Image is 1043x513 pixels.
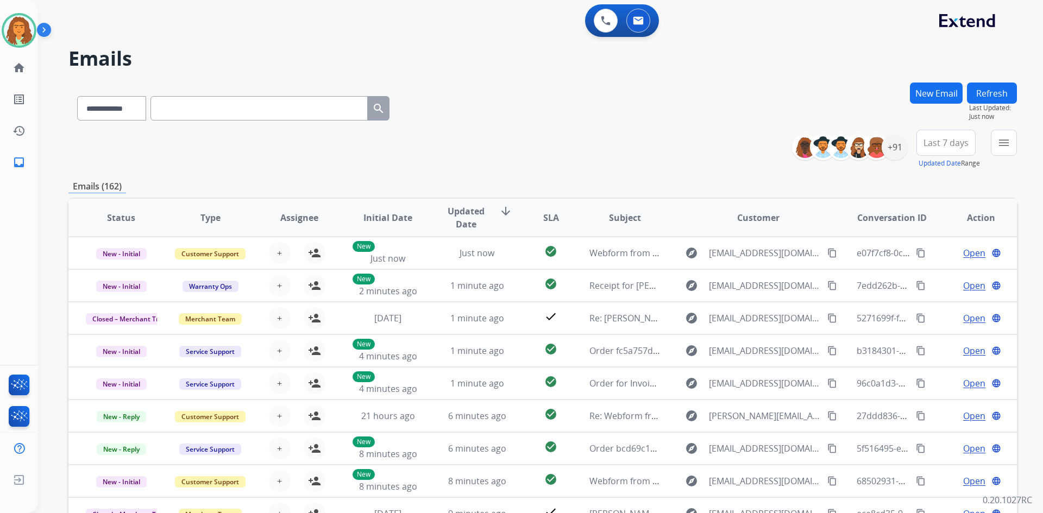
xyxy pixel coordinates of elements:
mat-icon: explore [685,377,698,390]
mat-icon: content_copy [827,476,837,486]
span: Customer Support [175,411,246,422]
span: Subject [609,211,641,224]
p: New [353,469,375,480]
img: avatar [4,15,34,46]
mat-icon: explore [685,442,698,455]
span: Merchant Team [179,313,242,325]
mat-icon: explore [685,279,698,292]
mat-icon: check [544,310,557,323]
span: [EMAIL_ADDRESS][DOMAIN_NAME] [709,474,821,487]
mat-icon: person_add [308,474,321,487]
span: Open [963,474,985,487]
button: + [269,372,291,394]
button: + [269,438,291,459]
span: Webform from [EMAIL_ADDRESS][DOMAIN_NAME] on [DATE] [589,475,835,487]
mat-icon: content_copy [827,378,837,388]
span: SLA [543,211,559,224]
span: Type [200,211,221,224]
span: Closed – Merchant Transfer [86,313,185,325]
mat-icon: check_circle [544,245,557,258]
span: 96c0a1d3-ae55-4829-822e-489d9ef32cb5 [857,377,1022,389]
mat-icon: content_copy [916,248,926,258]
mat-icon: person_add [308,442,321,455]
p: New [353,371,375,382]
mat-icon: language [991,248,1001,258]
span: 6 minutes ago [448,442,506,454]
span: Just now [969,112,1017,121]
span: Order for Invoice# 467638 From AHM Furniture Service Inc [589,377,828,389]
mat-icon: content_copy [916,281,926,290]
mat-icon: check_circle [544,408,557,421]
mat-icon: person_add [308,344,321,357]
span: 4 minutes ago [359,383,417,395]
span: Updated Date [442,205,491,231]
mat-icon: content_copy [916,411,926,421]
p: New [353,241,375,252]
mat-icon: check_circle [544,277,557,290]
span: b3184301-346c-42c4-9909-56392bf4c875 [857,345,1021,357]
span: New - Initial [96,248,147,259]
span: Conversation ID [857,211,927,224]
mat-icon: home [12,61,26,74]
span: 68502931-1a4c-46c9-bf68-0fd99cf7a1eb [857,475,1017,487]
span: Open [963,312,985,325]
span: [EMAIL_ADDRESS][DOMAIN_NAME] [709,246,821,259]
button: + [269,242,291,264]
p: New [353,274,375,284]
span: Order fc5a757d-8de7-4633-b2f0-17eb5d7ad617 [589,345,782,357]
span: Open [963,344,985,357]
span: 4 minutes ago [359,350,417,362]
span: Open [963,279,985,292]
span: Warranty Ops [183,281,238,292]
span: [EMAIL_ADDRESS][DOMAIN_NAME] [709,344,821,357]
mat-icon: explore [685,474,698,487]
mat-icon: language [991,281,1001,290]
button: + [269,307,291,329]
span: Receipt for [PERSON_NAME] [589,280,703,292]
h2: Emails [68,48,1017,69]
span: + [277,377,282,390]
mat-icon: inbox [12,156,26,169]
span: 1 minute ago [450,280,504,292]
mat-icon: language [991,476,1001,486]
mat-icon: language [991,378,1001,388]
p: New [353,436,375,447]
p: New [353,339,375,350]
span: 1 minute ago [450,345,504,357]
span: 27ddd836-7b6c-443d-8572-2bbef3393583 [857,410,1025,422]
mat-icon: person_add [308,377,321,390]
span: New - Reply [97,411,146,422]
mat-icon: check_circle [544,343,557,356]
span: [EMAIL_ADDRESS][DOMAIN_NAME] [709,377,821,390]
span: Open [963,409,985,422]
button: Updated Date [919,159,961,168]
span: Service Support [179,444,241,455]
mat-icon: language [991,313,1001,323]
mat-icon: arrow_downward [499,205,512,218]
span: New - Initial [96,476,147,487]
span: [EMAIL_ADDRESS][DOMAIN_NAME] [709,279,821,292]
span: + [277,474,282,487]
span: 1 minute ago [450,377,504,389]
span: Order bcd69c17-5b40-4991-98c3-f7cef2c9999e [589,442,778,454]
button: + [269,275,291,296]
mat-icon: content_copy [827,248,837,258]
span: + [277,409,282,422]
mat-icon: content_copy [827,444,837,453]
span: Service Support [179,378,241,390]
mat-icon: content_copy [916,378,926,388]
mat-icon: person_add [308,409,321,422]
mat-icon: language [991,444,1001,453]
span: Last 7 days [923,141,969,145]
span: 5271699f-f7cc-4a29-bf74-8de0ff479b71 [857,312,1014,324]
div: +91 [882,134,908,160]
span: 7edd262b-1dfb-440f-9443-f9f03d917284 [857,280,1019,292]
span: e07f7cf8-0cb0-4ac1-a316-d1f9ded4d8f0 [857,247,1016,259]
span: + [277,312,282,325]
span: 8 minutes ago [448,475,506,487]
button: + [269,405,291,427]
span: Webform from [EMAIL_ADDRESS][DOMAIN_NAME] on [DATE] [589,247,835,259]
span: Re: [PERSON_NAME] - Extend Warranty [589,312,747,324]
p: Emails (162) [68,180,126,193]
span: Initial Date [363,211,412,224]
